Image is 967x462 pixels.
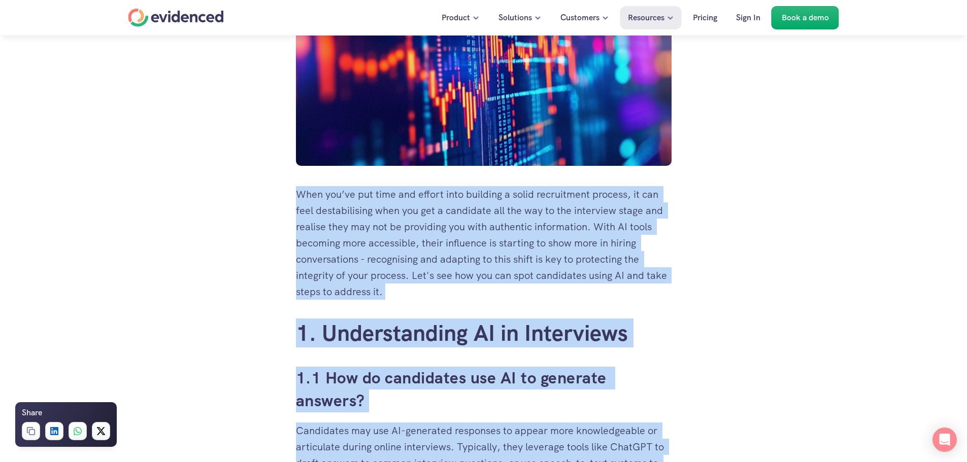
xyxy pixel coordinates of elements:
[498,11,532,24] p: Solutions
[128,9,224,27] a: Home
[932,428,957,452] div: Open Intercom Messenger
[560,11,599,24] p: Customers
[772,6,839,29] a: Book a demo
[296,186,672,300] p: When you’ve put time and effort into building a solid recruitment process, it can feel destabilis...
[22,406,42,419] h6: Share
[442,11,470,24] p: Product
[296,367,611,411] a: 1.1 How do candidates use AI to generate answers?
[728,6,768,29] a: Sign In
[628,11,664,24] p: Resources
[685,6,725,29] a: Pricing
[782,11,829,24] p: Book a demo
[693,11,717,24] p: Pricing
[296,318,628,347] a: 1. Understanding AI in Interviews
[736,11,760,24] p: Sign In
